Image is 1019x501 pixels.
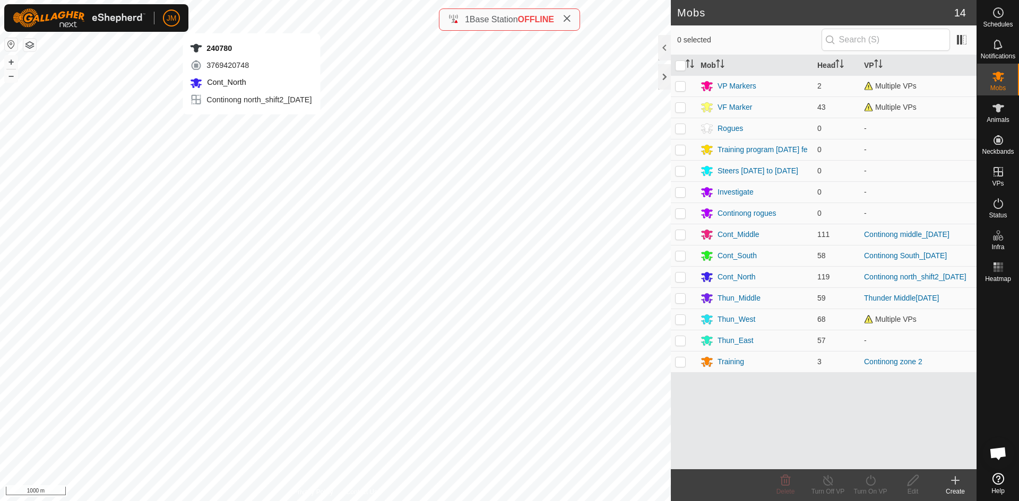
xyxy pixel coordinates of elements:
p-sorticon: Activate to sort [835,61,844,69]
span: 0 [817,166,822,175]
span: 0 [817,209,822,217]
span: Multiple VPs [864,103,917,111]
span: 59 [817,294,826,302]
a: Continong north_shift2_[DATE] [864,273,966,281]
td: - [860,203,977,224]
div: 240780 [189,42,312,55]
a: Continong South_[DATE] [864,251,947,260]
span: 119 [817,273,830,281]
a: Thunder Middle[DATE] [864,294,939,302]
span: Animals [987,117,1009,123]
div: Continong rogues [718,208,776,219]
span: Schedules [983,21,1013,28]
th: Head [813,55,860,76]
span: VPs [992,180,1004,187]
button: Reset Map [5,38,18,51]
span: 68 [817,315,826,323]
span: 0 [817,188,822,196]
div: Training [718,356,744,367]
span: Multiple VPs [864,315,917,323]
input: Search (S) [822,29,950,51]
div: Thun_Middle [718,293,761,304]
td: - [860,118,977,139]
a: Continong middle_[DATE] [864,230,949,239]
div: Open chat [982,437,1014,469]
span: Heatmap [985,276,1011,282]
span: Status [989,212,1007,218]
a: Contact Us [346,487,377,497]
th: Mob [696,55,813,76]
th: VP [860,55,977,76]
span: Neckbands [982,148,1014,155]
a: Help [977,469,1019,498]
td: - [860,160,977,181]
div: Thun_East [718,335,754,346]
div: 3769420748 [189,59,312,72]
span: 14 [954,5,966,21]
span: Infra [991,244,1004,250]
h2: Mobs [677,6,954,19]
div: Training program [DATE] fe [718,144,808,155]
span: Mobs [990,85,1006,91]
div: Create [934,487,977,496]
span: Cont_North [204,78,246,86]
div: Cont_South [718,250,757,261]
button: – [5,69,18,82]
div: VP Markers [718,81,756,92]
span: 3 [817,357,822,366]
div: Rogues [718,123,743,134]
span: 43 [817,103,826,111]
button: Map Layers [23,39,36,51]
div: Cont_Middle [718,229,759,240]
a: Privacy Policy [293,487,333,497]
p-sorticon: Activate to sort [716,61,724,69]
span: 2 [817,82,822,90]
div: Turn On VP [849,487,892,496]
span: 58 [817,251,826,260]
a: Continong zone 2 [864,357,922,366]
div: Investigate [718,187,754,198]
span: Multiple VPs [864,82,917,90]
div: Cont_North [718,271,756,283]
div: VF Marker [718,102,752,113]
img: Gallagher Logo [13,8,145,28]
div: Steers [DATE] to [DATE] [718,165,798,177]
div: Edit [892,487,934,496]
button: + [5,56,18,68]
span: Base Station [470,15,518,24]
span: 111 [817,230,830,239]
span: 0 selected [677,34,822,46]
span: Help [991,488,1005,494]
p-sorticon: Activate to sort [686,61,694,69]
div: Thun_West [718,314,755,325]
span: JM [167,13,177,24]
span: OFFLINE [518,15,554,24]
span: 0 [817,145,822,154]
td: - [860,330,977,351]
p-sorticon: Activate to sort [874,61,883,69]
div: Turn Off VP [807,487,849,496]
span: 1 [465,15,470,24]
span: 57 [817,336,826,345]
span: Delete [776,488,795,495]
div: Continong north_shift2_[DATE] [189,93,312,106]
td: - [860,181,977,203]
td: - [860,139,977,160]
span: Notifications [981,53,1015,59]
span: 0 [817,124,822,133]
